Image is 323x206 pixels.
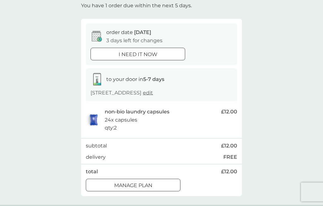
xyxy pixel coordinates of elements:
p: FREE [223,153,237,161]
p: delivery [86,153,106,161]
p: 3 days left for changes [106,37,162,45]
a: edit [143,90,153,96]
p: non-bio laundry capsules [105,108,169,116]
span: [DATE] [134,29,151,35]
p: 24x capsules [105,116,137,124]
p: qty : 2 [105,124,117,132]
span: £12.00 [221,142,237,150]
span: £12.00 [221,108,237,116]
span: £12.00 [221,168,237,176]
p: [STREET_ADDRESS] [91,89,153,97]
p: subtotal [86,142,107,150]
span: to your door in [106,76,164,82]
button: i need it now [91,48,185,60]
p: Manage plan [114,181,152,190]
p: i need it now [119,50,157,59]
strong: 5-7 days [143,76,164,82]
button: Manage plan [86,179,180,192]
p: You have 1 order due within the next 5 days. [81,2,192,10]
p: total [86,168,98,176]
p: order date [106,28,151,37]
